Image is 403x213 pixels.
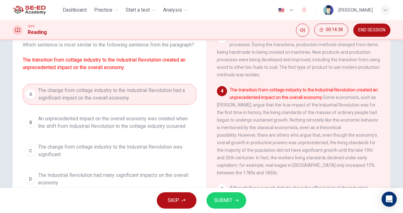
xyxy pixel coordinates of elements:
div: Open Intercom Messenger [382,192,397,207]
button: Start a test [123,4,158,16]
span: SKIP [168,196,179,205]
div: 5 [217,184,227,194]
img: en [277,8,285,13]
div: 4 [217,86,227,96]
a: SE-ED Academy logo [13,4,60,16]
button: Analysis [161,4,190,16]
span: SUBMIT [214,196,232,205]
span: CEFR [28,24,34,29]
button: DThe Industrial Revolution had many significant impacts on the overall economy [23,169,196,189]
span: An unprecedented impact on the overall economy was created when the shift from Industrial Revolut... [38,115,194,130]
div: Hide [314,24,348,37]
button: BAn unprecedented impact on the overall economy was created when the shift from Industrial Revolu... [23,112,196,133]
h1: Reading [28,29,47,36]
span: 00:14:38 [326,27,343,32]
div: B [26,117,36,128]
font: The transition from cottage industry to the Industrial Revolution created an unprecedented impact... [23,57,185,70]
span: Which sentence is most similar to the following sentence from the paragraph? [23,41,196,71]
span: Analysis [163,6,182,14]
div: C [26,146,36,156]
font: The transition from cottage industry to the Industrial Revolution created an unprecedented impact... [230,87,378,100]
span: Some economists, such as [PERSON_NAME], argue that the true impact of the Industrial Revolution w... [217,87,378,175]
button: 00:14:38 [314,24,348,36]
div: Mute [296,24,309,37]
span: The change from cottage industry to the Industrial Revolution had a significant impact on the ove... [38,87,194,102]
img: Profile picture [323,5,333,15]
span: Start a test [126,6,150,14]
button: AThe change from cottage industry to the Industrial Revolution had a significant impact on the ov... [23,84,196,105]
button: Practice [92,4,121,16]
button: CThe change from cottage industry to the Industrial Revolution was significant [23,140,196,161]
div: D [26,174,36,184]
span: Dashboard [63,6,87,14]
span: The Industrial Revolution had many significant impacts on the overall economy [38,172,194,187]
div: [PERSON_NAME] [338,6,373,14]
button: SKIP [157,192,196,209]
img: SE-ED Academy logo [13,4,46,16]
span: The change from cottage industry to the Industrial Revolution was significant [38,143,194,158]
span: END SESSION [358,28,385,33]
div: A [26,89,36,99]
button: END SESSION [353,24,390,37]
button: Dashboard [60,4,89,16]
button: SUBMIT [207,192,246,209]
span: Practice [94,6,112,14]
